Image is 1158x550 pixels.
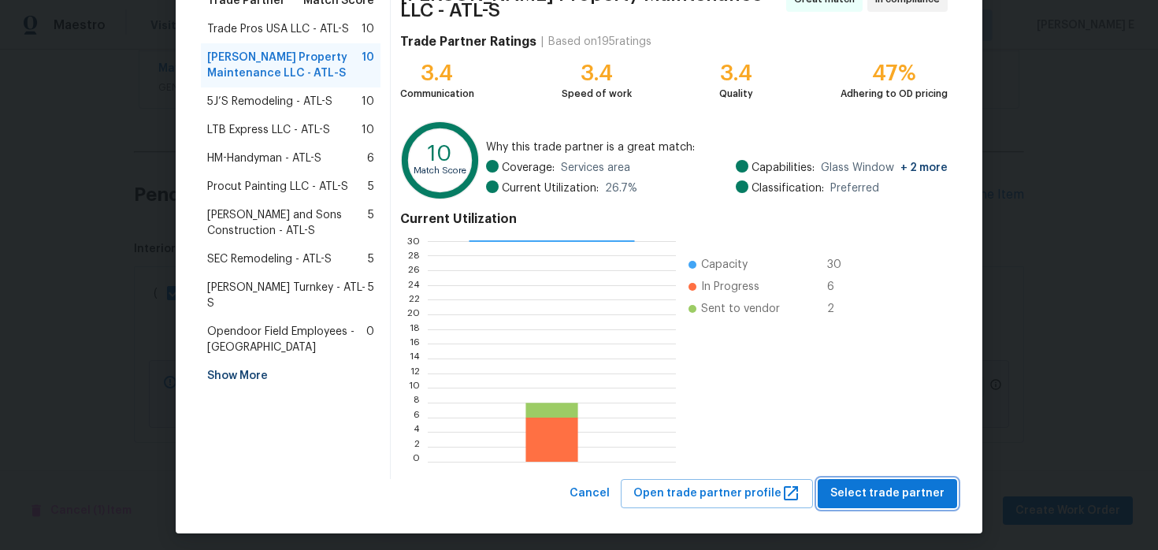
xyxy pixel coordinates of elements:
[408,251,420,260] text: 28
[407,236,420,246] text: 30
[410,325,420,334] text: 18
[719,86,753,102] div: Quality
[621,479,813,508] button: Open trade partner profile
[752,160,815,176] span: Capabilities:
[367,151,374,166] span: 6
[428,143,452,165] text: 10
[818,479,957,508] button: Select trade partner
[830,180,879,196] span: Preferred
[207,280,368,311] span: [PERSON_NAME] Turnkey - ATL-S
[207,151,321,166] span: HM-Handyman - ATL-S
[362,21,374,37] span: 10
[605,180,637,196] span: 26.7 %
[414,427,420,437] text: 4
[409,295,420,304] text: 22
[408,281,420,290] text: 24
[562,86,632,102] div: Speed of work
[368,280,374,311] span: 5
[400,65,474,81] div: 3.4
[410,354,420,363] text: 14
[368,179,374,195] span: 5
[563,479,616,508] button: Cancel
[368,207,374,239] span: 5
[414,166,466,175] text: Match Score
[362,122,374,138] span: 10
[827,301,852,317] span: 2
[408,266,420,275] text: 26
[562,65,632,81] div: 3.4
[827,279,852,295] span: 6
[900,162,948,173] span: + 2 more
[827,257,852,273] span: 30
[400,211,948,227] h4: Current Utilization
[536,34,548,50] div: |
[561,160,630,176] span: Services area
[407,310,420,319] text: 20
[368,251,374,267] span: 5
[502,180,599,196] span: Current Utilization:
[366,324,374,355] span: 0
[207,324,366,355] span: Opendoor Field Employees - [GEOGRAPHIC_DATA]
[207,94,332,110] span: 5J’S Remodeling - ATL-S
[207,251,332,267] span: SEC Remodeling - ATL-S
[413,457,420,466] text: 0
[486,139,948,155] span: Why this trade partner is a great match:
[400,86,474,102] div: Communication
[821,160,948,176] span: Glass Window
[207,21,349,37] span: Trade Pros USA LLC - ATL-S
[410,339,420,348] text: 16
[830,484,945,504] span: Select trade partner
[362,50,374,81] span: 10
[400,34,536,50] h4: Trade Partner Ratings
[841,65,948,81] div: 47%
[414,442,420,452] text: 2
[701,279,759,295] span: In Progress
[414,413,420,422] text: 6
[207,207,368,239] span: [PERSON_NAME] and Sons Construction - ATL-S
[207,122,330,138] span: LTB Express LLC - ATL-S
[410,369,420,378] text: 12
[548,34,651,50] div: Based on 195 ratings
[502,160,555,176] span: Coverage:
[752,180,824,196] span: Classification:
[633,484,800,504] span: Open trade partner profile
[201,362,380,390] div: Show More
[409,383,420,392] text: 10
[207,179,348,195] span: Procut Painting LLC - ATL-S
[570,484,610,504] span: Cancel
[701,301,780,317] span: Sent to vendor
[701,257,748,273] span: Capacity
[841,86,948,102] div: Adhering to OD pricing
[414,398,420,407] text: 8
[362,94,374,110] span: 10
[207,50,362,81] span: [PERSON_NAME] Property Maintenance LLC - ATL-S
[719,65,753,81] div: 3.4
